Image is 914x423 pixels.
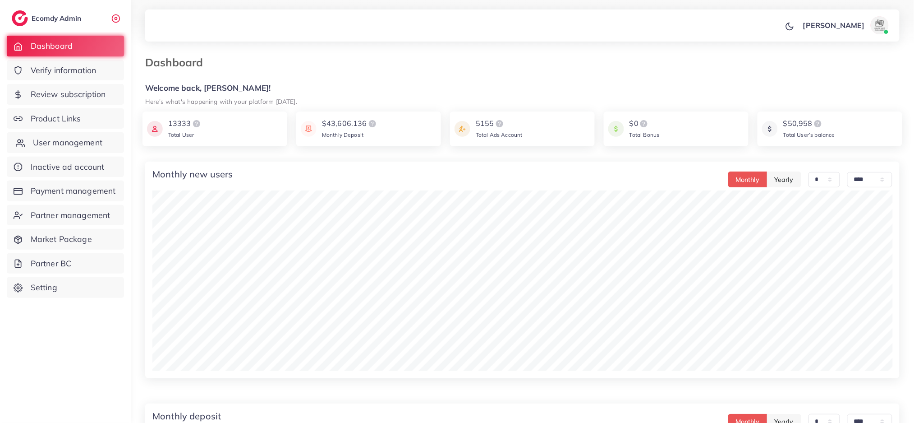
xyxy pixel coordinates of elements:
[783,131,835,138] span: Total User’s balance
[7,229,124,250] a: Market Package
[367,118,378,129] img: logo
[762,118,778,139] img: icon payment
[31,233,92,245] span: Market Package
[629,118,660,129] div: $0
[798,16,892,34] a: [PERSON_NAME]avatar
[7,205,124,226] a: Partner management
[7,84,124,105] a: Review subscription
[476,118,523,129] div: 5155
[476,131,523,138] span: Total Ads Account
[31,185,116,197] span: Payment management
[12,10,83,26] a: logoEcomdy Admin
[813,118,823,129] img: logo
[494,118,505,129] img: logo
[191,118,202,129] img: logo
[31,113,81,125] span: Product Links
[7,157,124,177] a: Inactive ad account
[7,132,124,153] a: User management
[322,118,378,129] div: $43,606.136
[7,60,124,81] a: Verify information
[31,65,96,76] span: Verify information
[168,131,194,138] span: Total User
[871,16,889,34] img: avatar
[168,118,202,129] div: 13333
[7,253,124,274] a: Partner BC
[7,181,124,201] a: Payment management
[147,118,163,139] img: icon payment
[31,258,72,270] span: Partner BC
[301,118,317,139] img: icon payment
[31,209,110,221] span: Partner management
[33,137,102,149] span: User management
[322,131,363,138] span: Monthly Deposit
[152,411,221,422] h4: Monthly deposit
[145,98,297,105] small: Here's what's happening with your platform [DATE].
[12,10,28,26] img: logo
[638,118,649,129] img: logo
[783,118,835,129] div: $50,958
[31,282,57,293] span: Setting
[32,14,83,23] h2: Ecomdy Admin
[152,169,233,180] h4: Monthly new users
[31,40,73,52] span: Dashboard
[629,131,660,138] span: Total Bonus
[7,108,124,129] a: Product Links
[31,161,105,173] span: Inactive ad account
[145,84,900,93] h5: Welcome back, [PERSON_NAME]!
[803,20,865,31] p: [PERSON_NAME]
[455,118,470,139] img: icon payment
[608,118,624,139] img: icon payment
[7,36,124,56] a: Dashboard
[7,277,124,298] a: Setting
[31,88,106,100] span: Review subscription
[767,172,801,187] button: Yearly
[728,172,767,187] button: Monthly
[145,56,210,69] h3: Dashboard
